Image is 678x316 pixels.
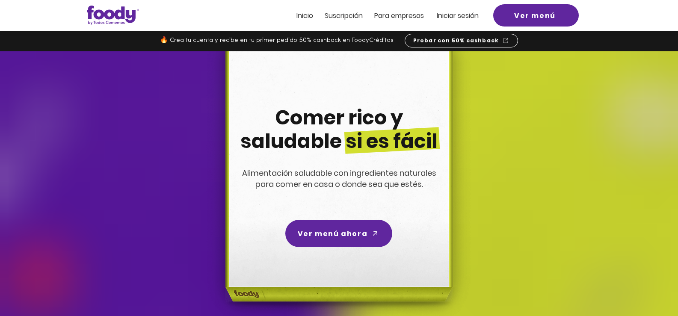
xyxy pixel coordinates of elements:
span: Suscripción [325,11,363,21]
img: Logo_Foody V2.0.0 (3).png [87,6,139,25]
a: Probar con 50% cashback [405,34,518,47]
span: ra empresas [382,11,424,21]
span: Ver menú [514,10,556,21]
span: Comer rico y saludable si es fácil [240,104,438,155]
span: Pa [374,11,382,21]
span: Iniciar sesión [437,11,479,21]
span: Inicio [296,11,313,21]
a: Para empresas [374,12,424,19]
iframe: Messagebird Livechat Widget [628,266,669,307]
a: Inicio [296,12,313,19]
span: Ver menú ahora [298,228,367,239]
span: 🔥 Crea tu cuenta y recibe en tu primer pedido 50% cashback en FoodyCréditos [160,37,394,44]
span: Probar con 50% cashback [413,37,499,44]
span: Alimentación saludable con ingredientes naturales para comer en casa o donde sea que estés. [242,168,436,189]
a: Ver menú [493,4,579,27]
a: Ver menú ahora [285,220,392,247]
a: Suscripción [325,12,363,19]
a: Iniciar sesión [437,12,479,19]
